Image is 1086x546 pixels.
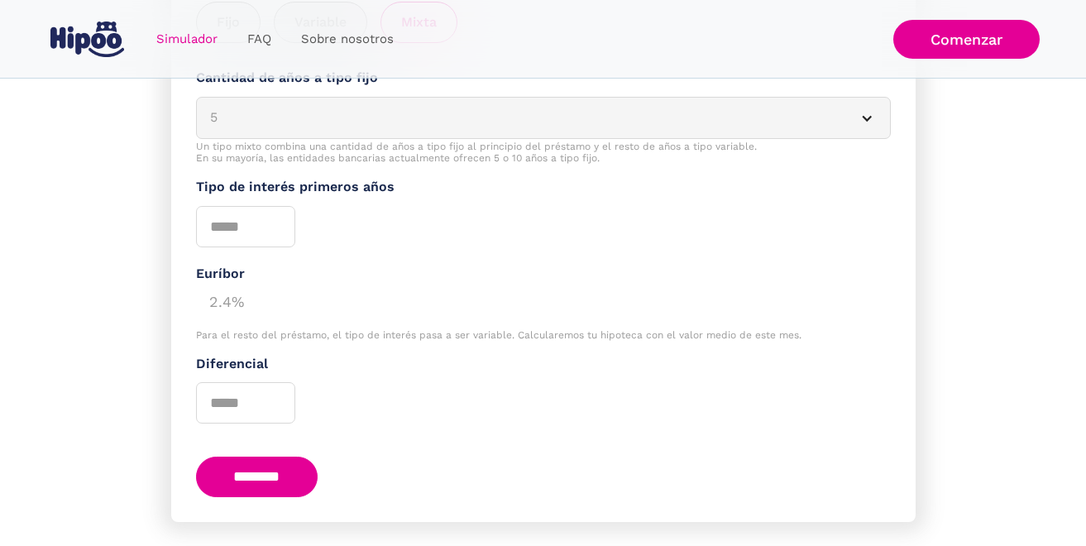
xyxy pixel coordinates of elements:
div: Un tipo mixto combina una cantidad de años a tipo fijo al principio del préstamo y el resto de añ... [196,141,891,165]
div: Para el resto del préstamo, el tipo de interés pasa a ser variable. Calcularemos tu hipoteca con ... [196,329,891,341]
article: 5 [196,97,891,139]
a: Simulador [141,23,232,55]
label: Diferencial [196,354,891,375]
div: 5 [210,108,837,128]
a: home [47,15,128,64]
div: Euríbor [196,264,891,285]
a: Comenzar [893,20,1040,59]
label: Tipo de interés primeros años [196,177,891,198]
a: Sobre nosotros [286,23,409,55]
div: 2.4% [196,284,891,317]
a: FAQ [232,23,286,55]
